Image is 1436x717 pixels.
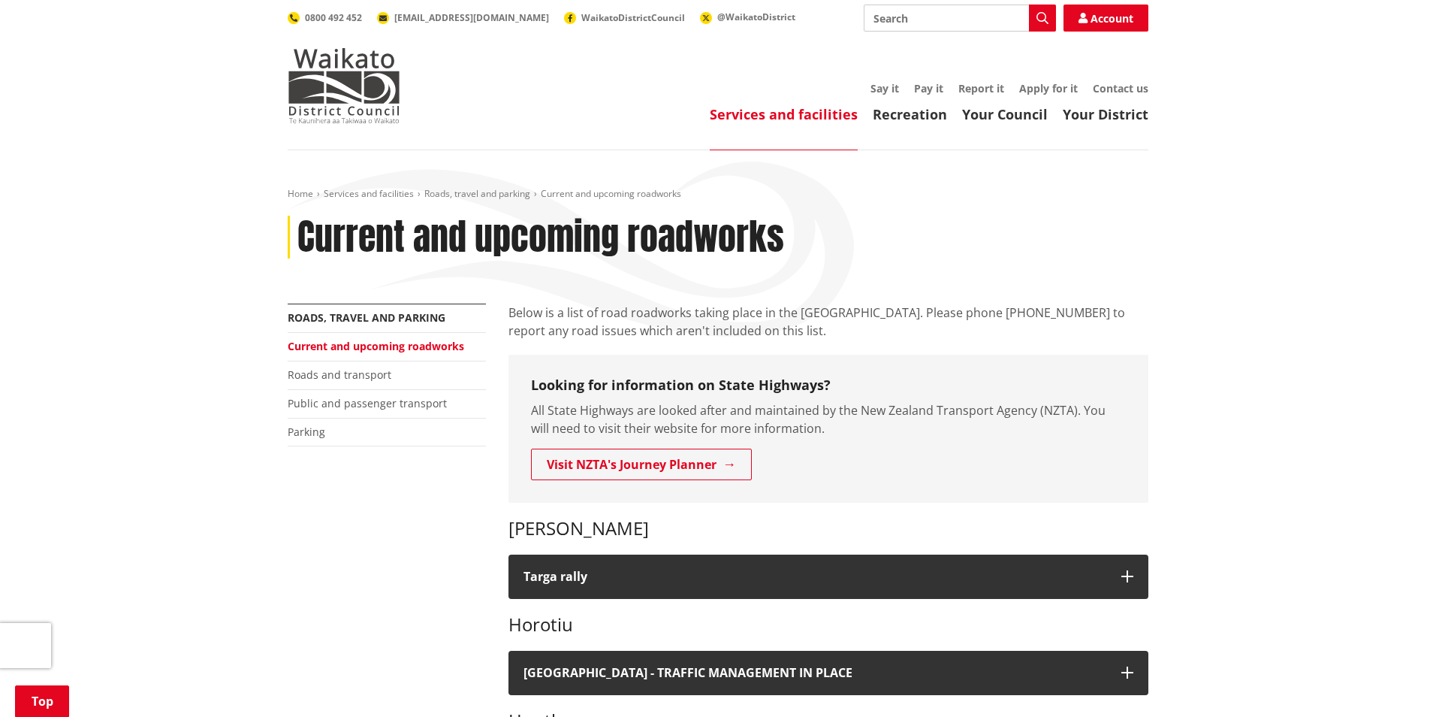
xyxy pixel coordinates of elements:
span: WaikatoDistrictCouncil [581,11,685,24]
a: Top [15,685,69,717]
img: Waikato District Council - Te Kaunihera aa Takiwaa o Waikato [288,48,400,123]
span: 0800 492 452 [305,11,362,24]
h1: Current and upcoming roadworks [297,216,784,259]
a: 0800 492 452 [288,11,362,24]
nav: breadcrumb [288,188,1148,201]
a: @WaikatoDistrict [700,11,795,23]
span: [EMAIL_ADDRESS][DOMAIN_NAME] [394,11,549,24]
a: Current and upcoming roadworks [288,339,464,353]
a: Contact us [1093,81,1148,95]
p: All State Highways are looked after and maintained by the New Zealand Transport Agency (NZTA). Yo... [531,401,1126,437]
a: Pay it [914,81,943,95]
a: Services and facilities [710,105,858,123]
a: Apply for it [1019,81,1078,95]
h3: [PERSON_NAME] [508,518,1148,540]
a: Roads, travel and parking [288,310,445,325]
a: WaikatoDistrictCouncil [564,11,685,24]
span: @WaikatoDistrict [717,11,795,23]
h4: [GEOGRAPHIC_DATA] - TRAFFIC MANAGEMENT IN PLACE [523,666,1106,680]
a: Roads and transport [288,368,391,382]
a: Your District [1063,105,1148,123]
a: Account [1063,5,1148,32]
a: Roads, travel and parking [424,187,530,200]
h4: Targa rally [523,570,1106,584]
input: Search input [864,5,1056,32]
a: Say it [870,81,899,95]
a: Your Council [962,105,1048,123]
h3: Horotiu [508,614,1148,636]
a: Parking [288,425,325,439]
h3: Looking for information on State Highways? [531,377,1126,394]
button: Targa rally [508,555,1148,599]
a: Home [288,187,313,200]
span: Current and upcoming roadworks [541,187,681,200]
a: Visit NZTA's Journey Planner [531,449,752,480]
a: Public and passenger transport [288,396,447,410]
a: Services and facilities [324,187,414,200]
a: Report it [958,81,1004,95]
a: [EMAIL_ADDRESS][DOMAIN_NAME] [377,11,549,24]
button: [GEOGRAPHIC_DATA] - TRAFFIC MANAGEMENT IN PLACE [508,651,1148,695]
p: Below is a list of road roadworks taking place in the [GEOGRAPHIC_DATA]. Please phone [PHONE_NUMB... [508,304,1148,340]
a: Recreation [873,105,947,123]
